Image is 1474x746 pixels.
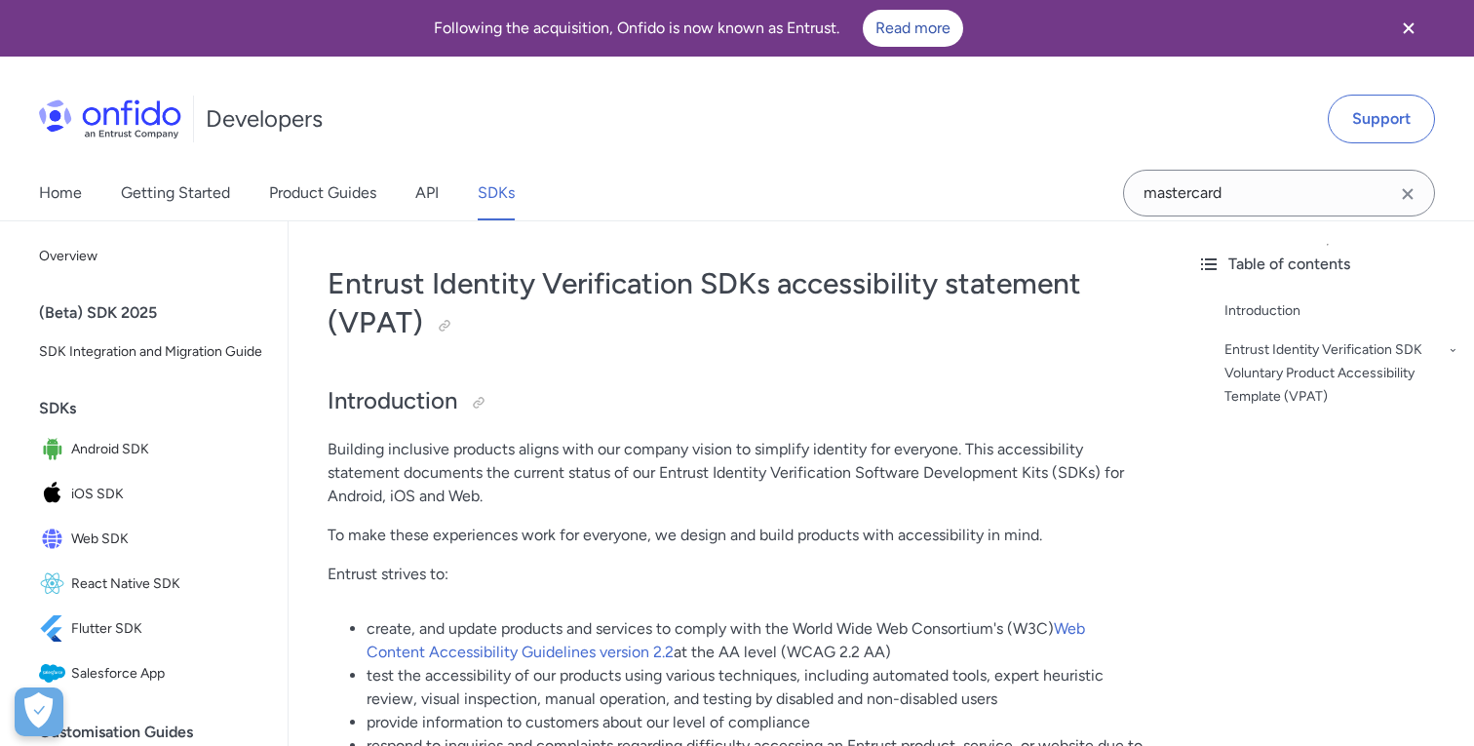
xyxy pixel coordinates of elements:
[121,166,230,220] a: Getting Started
[206,103,323,135] h1: Developers
[269,166,376,220] a: Product Guides
[39,436,71,463] img: IconAndroid SDK
[39,99,181,138] img: Onfido Logo
[31,518,272,561] a: IconWeb SDKWeb SDK
[71,660,264,687] span: Salesforce App
[367,619,1085,661] a: Web Content Accessibility Guidelines version 2.2
[367,664,1143,711] li: test the accessibility of our products using various techniques, including automated tools, exper...
[39,615,71,643] img: IconFlutter SDK
[328,563,1143,586] p: Entrust strives to:
[415,166,439,220] a: API
[328,524,1143,547] p: To make these experiences work for everyone, we design and build products with accessibility in m...
[1224,338,1458,409] a: Entrust Identity Verification SDK Voluntary Product Accessibility Template (VPAT)
[1373,4,1445,53] button: Close banner
[39,294,280,333] div: (Beta) SDK 2025
[328,438,1143,508] p: Building inclusive products aligns with our company vision to simplify identity for everyone. Thi...
[39,526,71,553] img: IconWeb SDK
[71,481,264,508] span: iOS SDK
[39,570,71,598] img: IconReact Native SDK
[31,608,272,650] a: IconFlutter SDKFlutter SDK
[71,615,264,643] span: Flutter SDK
[31,473,272,516] a: IconiOS SDKiOS SDK
[1396,182,1419,206] svg: Clear search field button
[1397,17,1420,40] svg: Close banner
[39,340,264,364] span: SDK Integration and Migration Guide
[39,660,71,687] img: IconSalesforce App
[367,711,1143,734] li: provide information to customers about our level of compliance
[31,652,272,695] a: IconSalesforce AppSalesforce App
[31,563,272,606] a: IconReact Native SDKReact Native SDK
[31,237,272,276] a: Overview
[23,10,1373,47] div: Following the acquisition, Onfido is now known as Entrust.
[31,333,272,372] a: SDK Integration and Migration Guide
[328,264,1143,342] h1: Entrust Identity Verification SDKs accessibility statement (VPAT)
[1123,170,1435,216] input: Onfido search input field
[478,166,515,220] a: SDKs
[71,436,264,463] span: Android SDK
[367,617,1143,664] li: create, and update products and services to comply with the World Wide Web Consortium's (W3C) at ...
[15,687,63,736] div: Cookie Preferences
[328,385,1143,418] h2: Introduction
[39,481,71,508] img: IconiOS SDK
[71,526,264,553] span: Web SDK
[863,10,963,47] a: Read more
[39,166,82,220] a: Home
[39,389,280,428] div: SDKs
[1224,299,1458,323] a: Introduction
[1197,253,1458,276] div: Table of contents
[71,570,264,598] span: React Native SDK
[15,687,63,736] button: Open Preferences
[39,245,264,268] span: Overview
[31,428,272,471] a: IconAndroid SDKAndroid SDK
[1328,95,1435,143] a: Support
